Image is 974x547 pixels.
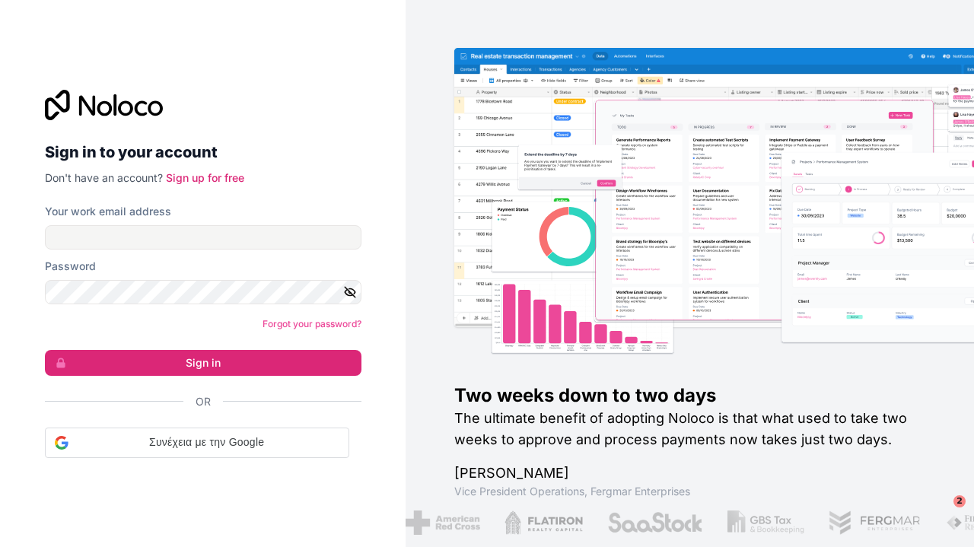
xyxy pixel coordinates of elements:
h1: Vice President Operations , Fergmar Enterprises [454,484,925,499]
h1: [PERSON_NAME] [454,463,925,484]
h2: Sign in to your account [45,138,361,166]
img: /assets/american-red-cross-BAupjrZR.png [403,510,476,535]
button: Sign in [45,350,361,376]
h1: Two weeks down to two days [454,383,925,408]
a: Forgot your password? [263,318,361,329]
span: Συνέχεια με την Google [75,434,339,450]
span: Or [196,394,211,409]
label: Your work email address [45,204,171,219]
img: /assets/gbstax-C-GtDUiK.png [724,510,801,535]
span: Don't have an account? [45,171,163,184]
div: Συνέχεια με την Google [45,428,349,458]
img: /assets/fergmar-CudnrXN5.png [826,510,918,535]
input: Email address [45,225,361,250]
label: Password [45,259,96,274]
span: 2 [953,495,966,507]
iframe: Intercom live chat [922,495,959,532]
img: /assets/flatiron-C8eUkumj.png [501,510,580,535]
img: /assets/saastock-C6Zbiodz.png [604,510,700,535]
a: Sign up for free [166,171,244,184]
input: Password [45,280,361,304]
h2: The ultimate benefit of adopting Noloco is that what used to take two weeks to approve and proces... [454,408,925,450]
